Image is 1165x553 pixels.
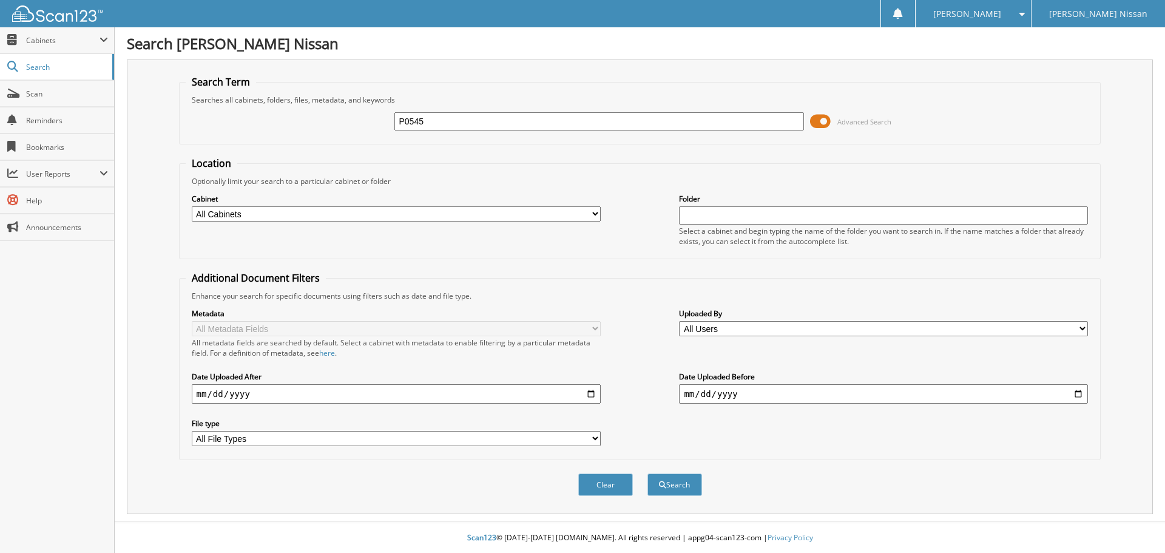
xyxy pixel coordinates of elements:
div: All metadata fields are searched by default. Select a cabinet with metadata to enable filtering b... [192,338,601,358]
label: File type [192,418,601,429]
span: Search [26,62,106,72]
h1: Search [PERSON_NAME] Nissan [127,33,1153,53]
img: scan123-logo-white.svg [12,5,103,22]
span: Advanced Search [837,117,891,126]
span: User Reports [26,169,100,179]
input: end [679,384,1088,404]
label: Metadata [192,308,601,319]
label: Date Uploaded After [192,371,601,382]
span: Help [26,195,108,206]
div: Optionally limit your search to a particular cabinet or folder [186,176,1095,186]
span: Bookmarks [26,142,108,152]
a: here [319,348,335,358]
input: start [192,384,601,404]
legend: Location [186,157,237,170]
span: Announcements [26,222,108,232]
span: [PERSON_NAME] Nissan [1049,10,1147,18]
span: Scan [26,89,108,99]
iframe: Chat Widget [1104,495,1165,553]
button: Clear [578,473,633,496]
legend: Additional Document Filters [186,271,326,285]
legend: Search Term [186,75,256,89]
span: [PERSON_NAME] [933,10,1001,18]
label: Cabinet [192,194,601,204]
button: Search [647,473,702,496]
label: Date Uploaded Before [679,371,1088,382]
a: Privacy Policy [768,532,813,543]
span: Cabinets [26,35,100,46]
div: Enhance your search for specific documents using filters such as date and file type. [186,291,1095,301]
div: Select a cabinet and begin typing the name of the folder you want to search in. If the name match... [679,226,1088,246]
label: Uploaded By [679,308,1088,319]
span: Scan123 [467,532,496,543]
span: Reminders [26,115,108,126]
div: Searches all cabinets, folders, files, metadata, and keywords [186,95,1095,105]
label: Folder [679,194,1088,204]
div: © [DATE]-[DATE] [DOMAIN_NAME]. All rights reserved | appg04-scan123-com | [115,523,1165,553]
